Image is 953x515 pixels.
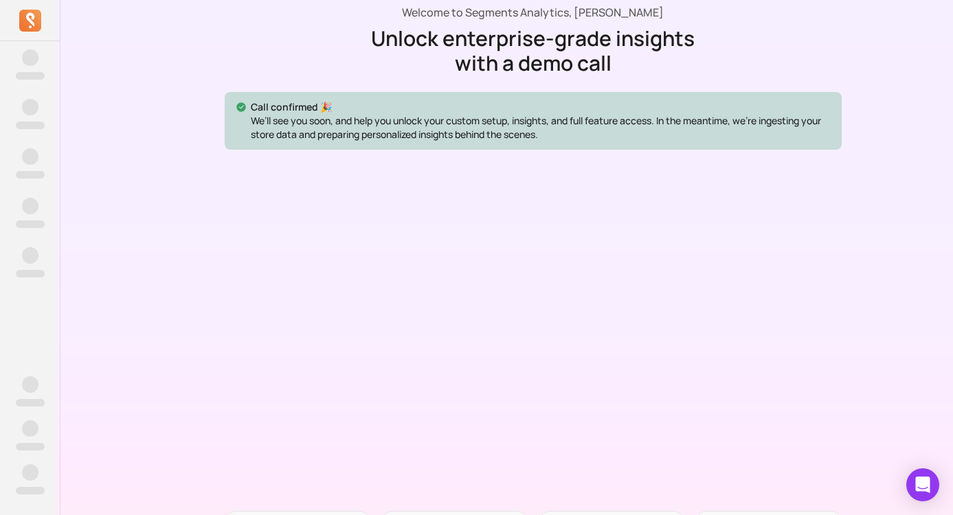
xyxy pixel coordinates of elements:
[22,148,38,165] span: ‌
[16,270,45,277] span: ‌
[22,420,38,437] span: ‌
[16,443,45,450] span: ‌
[251,100,831,114] p: Call confirmed 🎉
[22,464,38,481] span: ‌
[16,122,45,129] span: ‌
[255,152,810,492] iframe: To enrich screen reader interactions, please activate Accessibility in Grammarly extension settings
[16,72,45,80] span: ‌
[402,4,664,21] p: Welcome to Segments Analytics, [PERSON_NAME]
[22,247,38,264] span: ‌
[22,198,38,214] span: ‌
[16,220,45,228] span: ‌
[22,49,38,66] span: ‌
[22,99,38,115] span: ‌
[22,376,38,393] span: ‌
[906,468,939,501] div: Open Intercom Messenger
[16,399,45,407] span: ‌
[251,114,831,141] p: We’ll see you soon, and help you unlock your custom setup, insights, and full feature access. In ...
[348,26,718,76] p: Unlock enterprise-grade insights with a demo call
[16,171,45,179] span: ‌
[16,487,45,494] span: ‌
